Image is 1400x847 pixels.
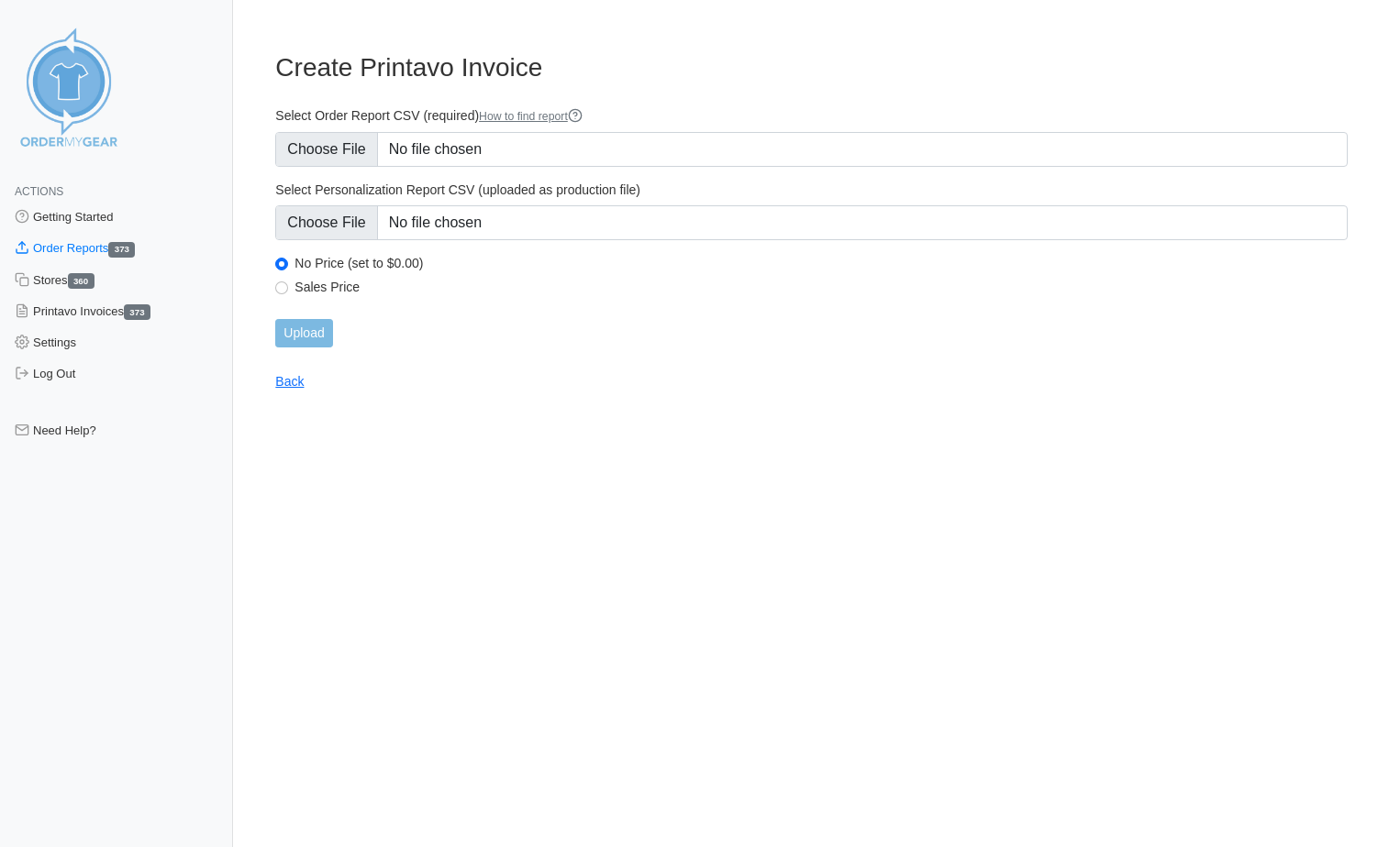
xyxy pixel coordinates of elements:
[275,374,304,389] a: Back
[15,185,63,198] span: Actions
[294,279,1348,295] label: Sales Price
[124,304,150,320] span: 373
[108,242,135,258] span: 373
[275,107,1348,125] label: Select Order Report CSV (required)
[479,110,583,123] a: How to find report
[275,181,1348,198] label: Select Personalization Report CSV (uploaded as production file)
[275,52,1348,83] h3: Create Printavo Invoice
[275,319,332,347] input: Upload
[68,273,94,289] span: 360
[294,255,1348,271] label: No Price (set to $0.00)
